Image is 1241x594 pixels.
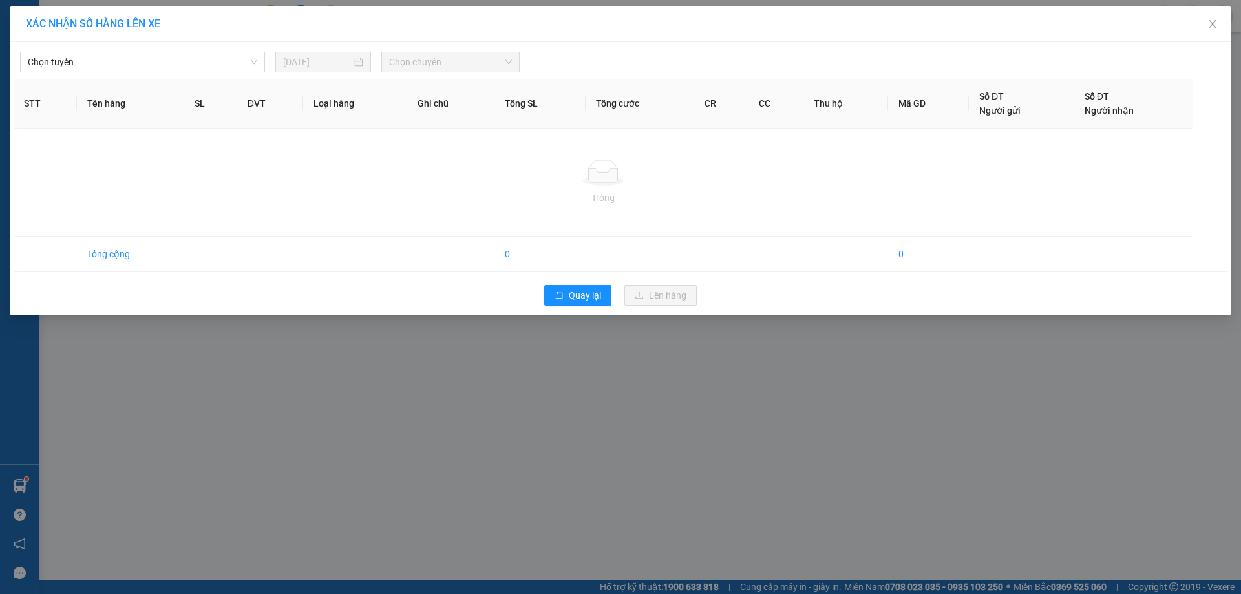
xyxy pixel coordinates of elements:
[303,79,407,129] th: Loại hàng
[555,291,564,301] span: rollback
[803,79,887,129] th: Thu hộ
[77,237,184,272] td: Tổng cộng
[184,79,237,129] th: SL
[14,79,77,129] th: STT
[28,52,257,72] span: Chọn tuyến
[26,17,160,30] span: XÁC NHẬN SỐ HÀNG LÊN XE
[888,79,969,129] th: Mã GD
[494,79,586,129] th: Tổng SL
[77,79,184,129] th: Tên hàng
[237,79,303,129] th: ĐVT
[748,79,803,129] th: CC
[1207,19,1218,29] span: close
[407,79,495,129] th: Ghi chú
[1085,105,1134,116] span: Người nhận
[888,237,969,272] td: 0
[586,79,694,129] th: Tổng cước
[283,55,352,69] input: 13/08/2025
[624,285,697,306] button: uploadLên hàng
[979,91,1004,101] span: Số ĐT
[1194,6,1231,43] button: Close
[24,191,1182,205] div: Trống
[694,79,749,129] th: CR
[544,285,611,306] button: rollbackQuay lại
[1085,91,1109,101] span: Số ĐT
[494,237,586,272] td: 0
[979,105,1021,116] span: Người gửi
[569,288,601,302] span: Quay lại
[389,52,512,72] span: Chọn chuyến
